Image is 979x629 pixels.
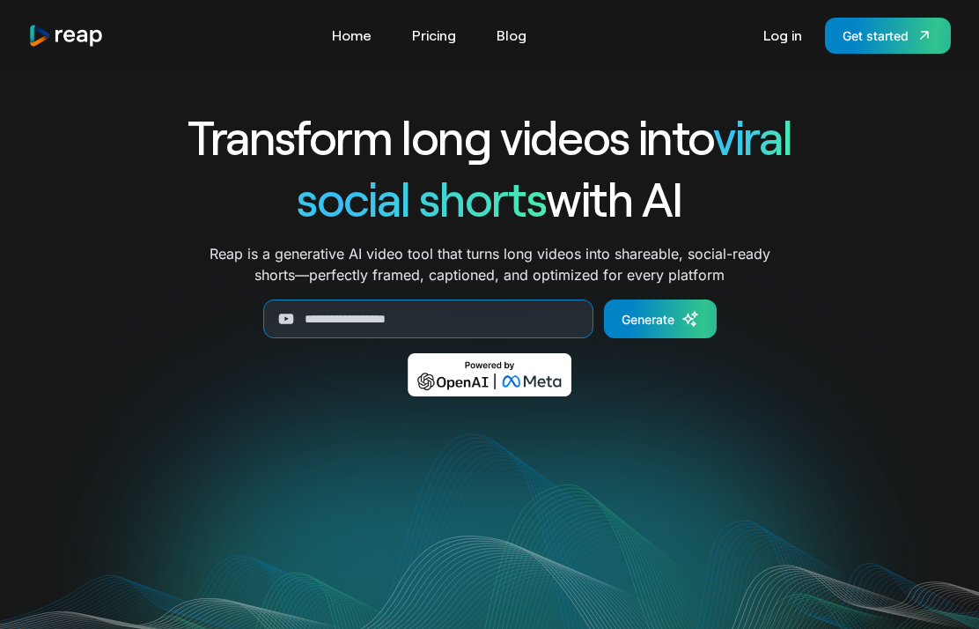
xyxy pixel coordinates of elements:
h1: with AI [123,167,856,229]
form: Generate Form [123,300,856,338]
a: Home [323,21,380,49]
h1: Transform long videos into [123,106,856,167]
p: Reap is a generative AI video tool that turns long videos into shareable, social-ready shorts—per... [210,243,770,285]
div: Get started [843,26,909,45]
img: reap logo [28,24,104,48]
a: Blog [488,21,535,49]
div: Generate [622,310,674,329]
a: home [28,24,104,48]
span: viral [713,107,791,165]
img: Powered by OpenAI & Meta [408,353,572,396]
a: Get started [825,18,951,54]
a: Pricing [403,21,465,49]
a: Log in [754,21,811,49]
span: social shorts [297,169,546,226]
a: Generate [604,300,717,338]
